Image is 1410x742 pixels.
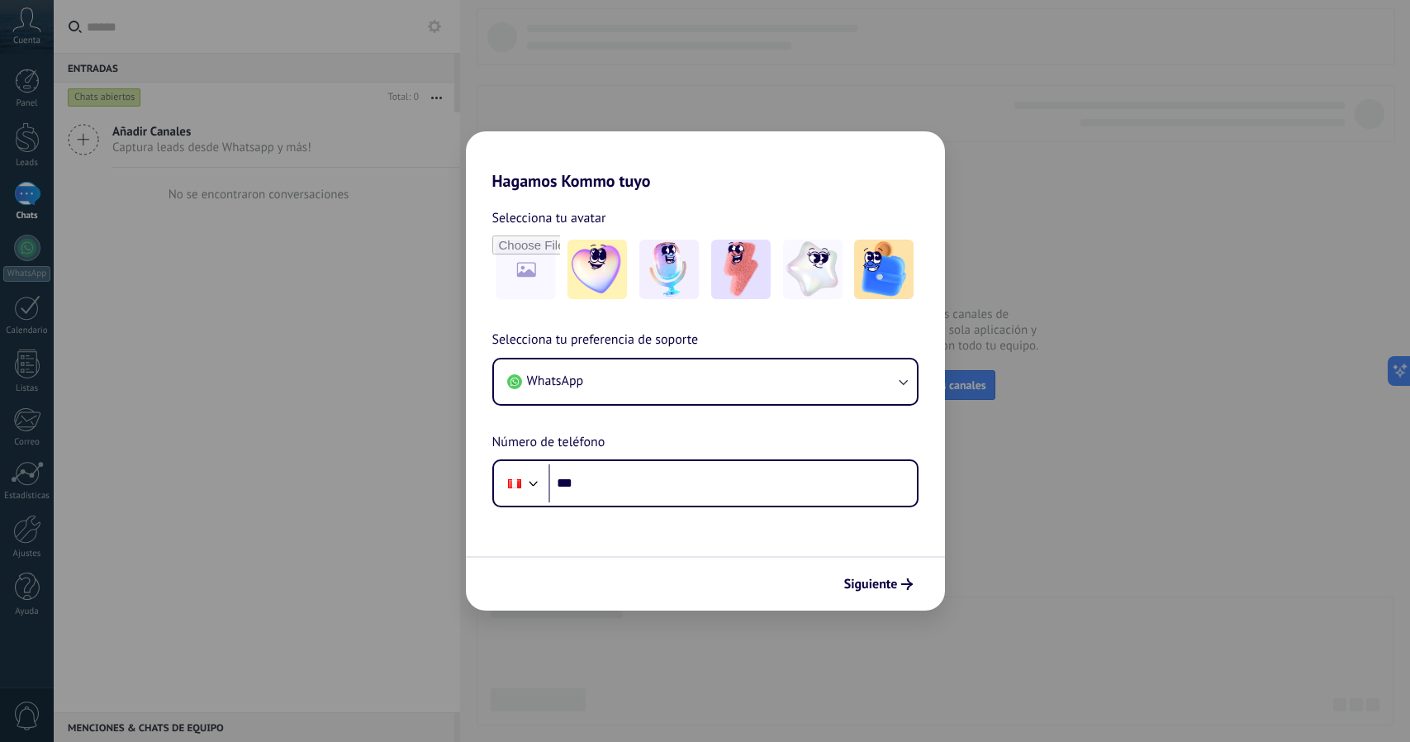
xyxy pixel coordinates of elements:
[466,131,945,191] h2: Hagamos Kommo tuyo
[499,466,530,501] div: Peru: + 51
[494,359,917,404] button: WhatsApp
[567,240,627,299] img: -1.jpeg
[844,578,898,590] span: Siguiente
[492,330,699,351] span: Selecciona tu preferencia de soporte
[527,373,584,389] span: WhatsApp
[492,432,605,454] span: Número de teléfono
[711,240,771,299] img: -3.jpeg
[639,240,699,299] img: -2.jpeg
[837,570,920,598] button: Siguiente
[492,207,606,229] span: Selecciona tu avatar
[854,240,914,299] img: -5.jpeg
[783,240,843,299] img: -4.jpeg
